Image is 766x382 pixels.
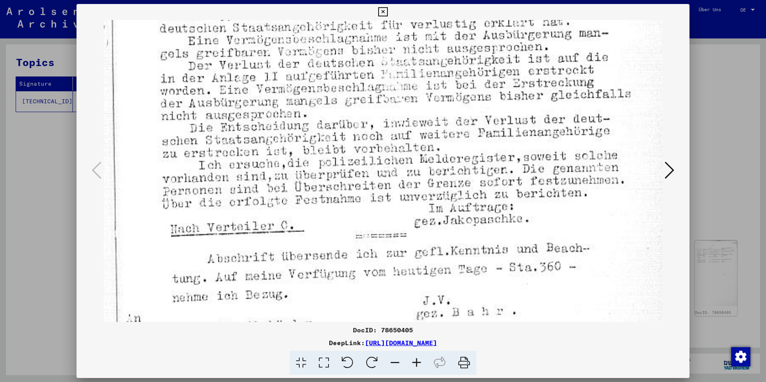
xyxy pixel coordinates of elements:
a: [URL][DOMAIN_NAME] [365,339,437,347]
div: DeepLink: [77,338,689,348]
div: DocID: 78650405 [77,325,689,335]
div: Zustimmung ändern [731,347,750,366]
img: Zustimmung ändern [731,347,750,366]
